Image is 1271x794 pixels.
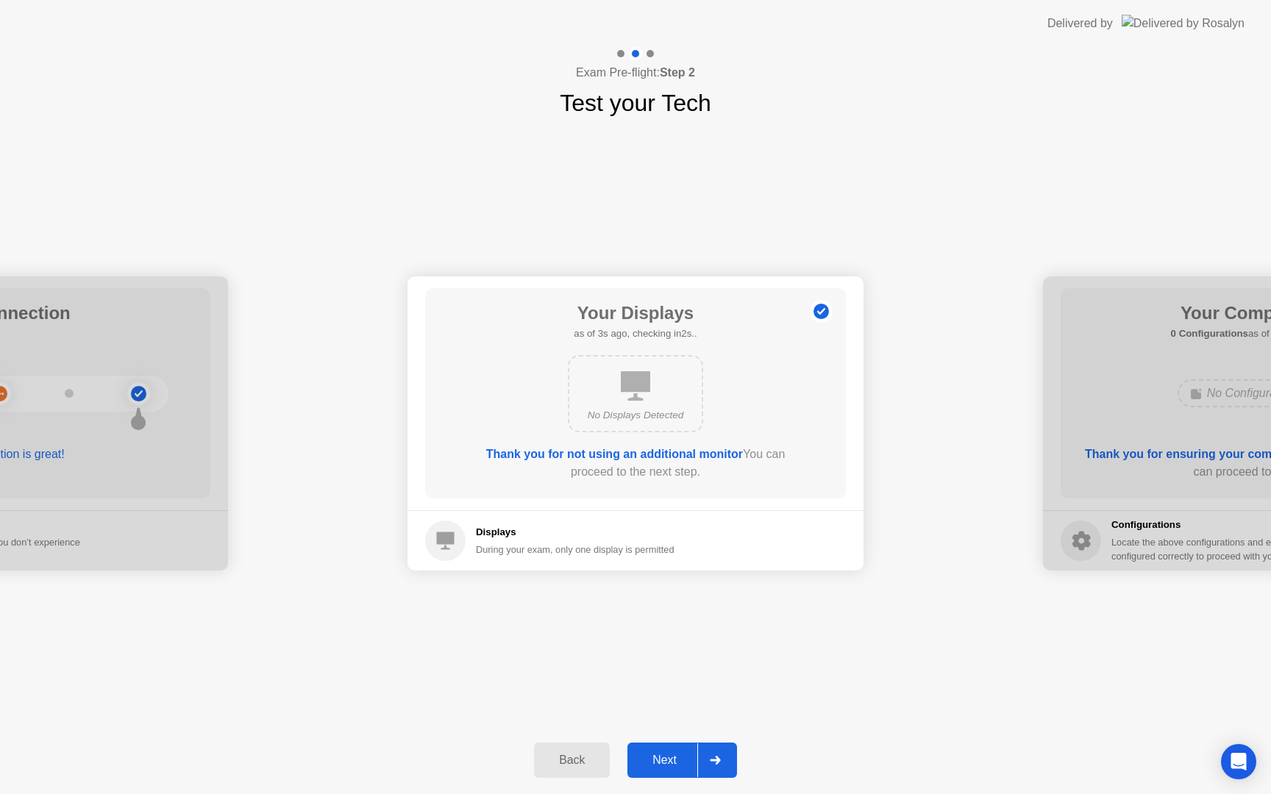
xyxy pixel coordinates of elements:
[476,543,674,557] div: During your exam, only one display is permitted
[581,408,690,423] div: No Displays Detected
[660,66,695,79] b: Step 2
[1047,15,1113,32] div: Delivered by
[1122,15,1245,32] img: Delivered by Rosalyn
[486,448,743,460] b: Thank you for not using an additional monitor
[576,64,695,82] h4: Exam Pre-flight:
[538,754,605,767] div: Back
[560,85,711,121] h1: Test your Tech
[467,446,804,481] div: You can proceed to the next step.
[574,300,697,326] h1: Your Displays
[632,754,697,767] div: Next
[1221,744,1256,779] div: Open Intercom Messenger
[534,743,610,778] button: Back
[627,743,737,778] button: Next
[476,525,674,540] h5: Displays
[574,326,697,341] h5: as of 3s ago, checking in2s..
